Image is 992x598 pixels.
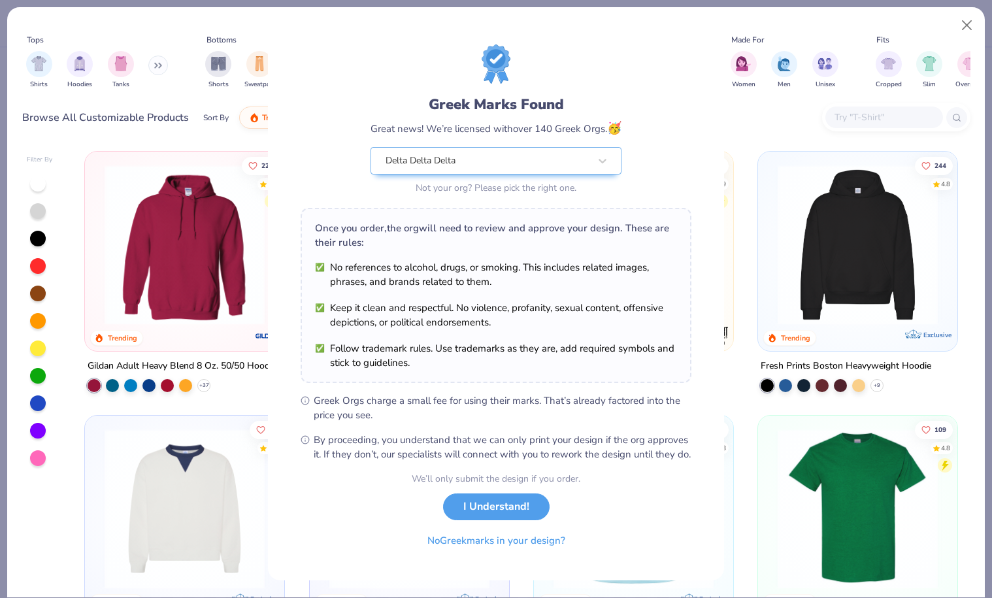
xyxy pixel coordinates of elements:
[371,120,621,137] div: Great news! We’re licensed with over 140 Greek Orgs.
[607,120,621,136] span: 🥳
[371,94,621,115] div: Greek Marks Found
[314,393,691,422] span: Greek Orgs charge a small fee for using their marks. That’s already factored into the price you see.
[482,44,510,84] img: license-marks-badge.png
[315,221,677,250] div: Once you order, the org will need to review and approve your design. These are their rules:
[443,493,550,520] button: I Understand!
[371,181,621,195] div: Not your org? Please pick the right one.
[314,433,691,461] span: By proceeding, you understand that we can only print your design if the org approves it. If they ...
[315,301,677,329] li: Keep it clean and respectful. No violence, profanity, sexual content, offensive depictions, or po...
[315,260,677,289] li: No references to alcohol, drugs, or smoking. This includes related images, phrases, and brands re...
[416,527,576,554] button: NoGreekmarks in your design?
[412,472,580,486] div: We’ll only submit the design if you order.
[315,341,677,370] li: Follow trademark rules. Use trademarks as they are, add required symbols and stick to guidelines.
